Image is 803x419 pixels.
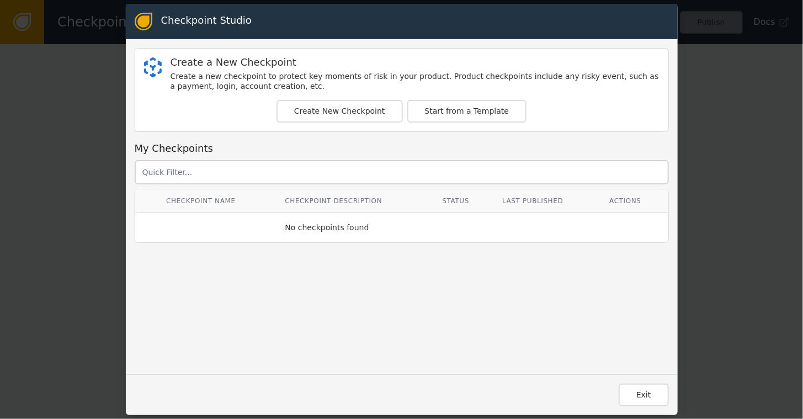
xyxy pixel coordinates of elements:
div: Checkpoint Studio [161,13,252,30]
th: Status [434,189,494,213]
button: Create New Checkpoint [276,100,403,123]
th: Actions [601,189,668,213]
button: Start from a Template [407,100,527,123]
th: Checkpoint Description [276,189,434,213]
button: Exit [619,384,669,406]
th: Checkpoint Name [158,189,276,213]
div: Create a new checkpoint to protect key moments of risk in your product. Product checkpoints inclu... [171,72,660,91]
input: Quick Filter... [135,160,669,184]
div: My Checkpoints [135,141,669,156]
th: Last Published [494,189,601,213]
div: Create a New Checkpoint [171,57,660,67]
span: No checkpoints found [285,218,369,237]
